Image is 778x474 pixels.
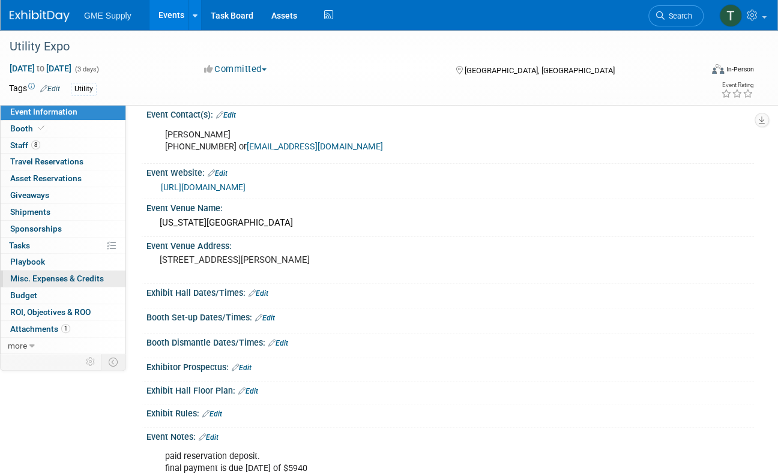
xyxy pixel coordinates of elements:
[84,11,131,20] span: GME Supply
[146,237,754,252] div: Event Venue Address:
[1,287,125,304] a: Budget
[146,284,754,299] div: Exhibit Hall Dates/Times:
[160,254,387,265] pre: [STREET_ADDRESS][PERSON_NAME]
[1,238,125,254] a: Tasks
[146,404,754,420] div: Exhibit Rules:
[1,204,125,220] a: Shipments
[232,364,252,372] a: Edit
[146,382,754,397] div: Exhibit Hall Floor Plan:
[9,241,30,250] span: Tasks
[40,85,60,93] a: Edit
[1,271,125,287] a: Misc. Expenses & Credits
[9,63,72,74] span: [DATE] [DATE]
[1,254,125,270] a: Playbook
[10,307,91,317] span: ROI, Objectives & ROO
[268,339,288,347] a: Edit
[10,173,82,183] span: Asset Reservations
[648,5,704,26] a: Search
[71,83,97,95] div: Utility
[35,64,46,73] span: to
[10,224,62,233] span: Sponsorships
[1,338,125,354] a: more
[31,140,40,149] span: 8
[645,62,754,80] div: Event Format
[146,428,754,443] div: Event Notes:
[1,137,125,154] a: Staff8
[726,65,754,74] div: In-Person
[10,10,70,22] img: ExhibitDay
[202,410,222,418] a: Edit
[9,82,60,96] td: Tags
[208,169,228,178] a: Edit
[10,190,49,200] span: Giveaways
[10,290,37,300] span: Budget
[200,63,271,76] button: Committed
[712,64,724,74] img: Format-Inperson.png
[255,314,275,322] a: Edit
[1,187,125,203] a: Giveaways
[146,334,754,349] div: Booth Dismantle Dates/Times:
[238,387,258,395] a: Edit
[10,257,45,266] span: Playbook
[38,125,44,131] i: Booth reservation complete
[101,354,126,370] td: Toggle Event Tabs
[61,324,70,333] span: 1
[1,170,125,187] a: Asset Reservations
[10,207,50,217] span: Shipments
[146,106,754,121] div: Event Contact(s):
[80,354,101,370] td: Personalize Event Tab Strip
[1,304,125,320] a: ROI, Objectives & ROO
[74,65,99,73] span: (3 days)
[161,182,246,192] a: [URL][DOMAIN_NAME]
[199,433,219,442] a: Edit
[5,36,690,58] div: Utility Expo
[10,324,70,334] span: Attachments
[1,154,125,170] a: Travel Reservations
[157,123,635,159] div: [PERSON_NAME] [PHONE_NUMBER] or
[10,107,77,116] span: Event Information
[146,308,754,324] div: Booth Set-up Dates/Times:
[10,157,83,166] span: Travel Reservations
[1,104,125,120] a: Event Information
[719,4,742,27] img: Todd Licence
[249,289,268,298] a: Edit
[155,214,745,232] div: [US_STATE][GEOGRAPHIC_DATA]
[464,66,614,75] span: [GEOGRAPHIC_DATA], [GEOGRAPHIC_DATA]
[1,321,125,337] a: Attachments1
[10,140,40,150] span: Staff
[146,358,754,374] div: Exhibitor Prospectus:
[1,121,125,137] a: Booth
[721,82,753,88] div: Event Rating
[146,199,754,214] div: Event Venue Name:
[10,274,104,283] span: Misc. Expenses & Credits
[146,164,754,179] div: Event Website:
[1,221,125,237] a: Sponsorships
[8,341,27,350] span: more
[665,11,692,20] span: Search
[10,124,47,133] span: Booth
[216,111,236,119] a: Edit
[247,142,383,152] a: [EMAIL_ADDRESS][DOMAIN_NAME]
